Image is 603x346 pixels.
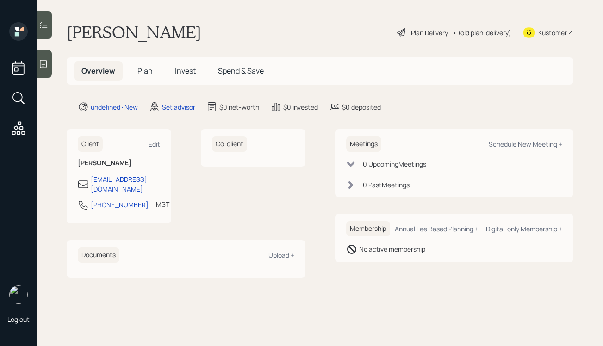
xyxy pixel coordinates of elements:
div: Plan Delivery [411,28,448,37]
span: Spend & Save [218,66,264,76]
div: Digital-only Membership + [486,224,562,233]
h6: Documents [78,247,119,263]
span: Invest [175,66,196,76]
h6: [PERSON_NAME] [78,159,160,167]
div: Annual Fee Based Planning + [395,224,479,233]
img: retirable_logo.png [9,285,28,304]
div: [EMAIL_ADDRESS][DOMAIN_NAME] [91,174,160,194]
h6: Membership [346,221,390,236]
h1: [PERSON_NAME] [67,22,201,43]
div: $0 invested [283,102,318,112]
div: undefined · New [91,102,138,112]
div: MST [156,199,169,209]
div: Set advisor [162,102,195,112]
h6: Client [78,136,103,152]
div: Log out [7,315,30,324]
span: Plan [137,66,153,76]
div: $0 net-worth [219,102,259,112]
span: Overview [81,66,115,76]
h6: Meetings [346,136,381,152]
div: $0 deposited [342,102,381,112]
div: Upload + [268,251,294,259]
div: [PHONE_NUMBER] [91,200,149,210]
h6: Co-client [212,136,247,152]
div: No active membership [359,244,425,254]
div: • (old plan-delivery) [453,28,511,37]
div: Schedule New Meeting + [489,140,562,148]
div: Kustomer [538,28,567,37]
div: 0 Past Meeting s [363,180,410,190]
div: Edit [149,140,160,148]
div: 0 Upcoming Meeting s [363,159,426,169]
